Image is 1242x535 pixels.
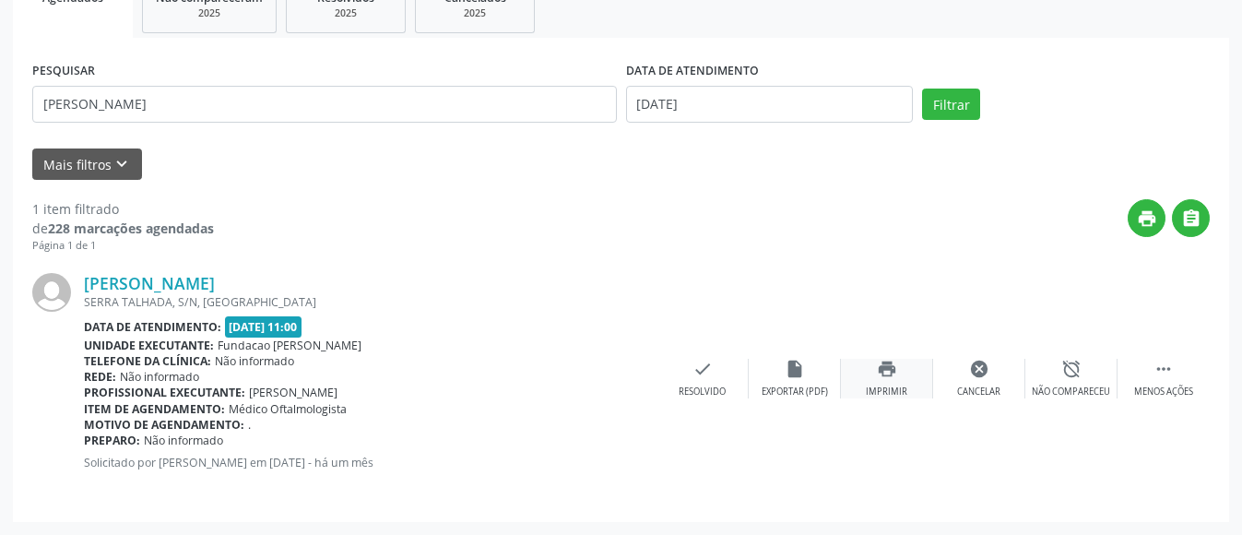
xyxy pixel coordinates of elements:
[626,86,914,123] input: Selecione um intervalo
[626,57,759,86] label: DATA DE ATENDIMENTO
[218,338,361,353] span: Fundacao [PERSON_NAME]
[957,386,1000,398] div: Cancelar
[84,319,221,335] b: Data de atendimento:
[679,386,726,398] div: Resolvido
[922,89,980,120] button: Filtrar
[48,220,214,237] strong: 228 marcações agendadas
[84,385,245,400] b: Profissional executante:
[120,369,199,385] span: Não informado
[84,401,225,417] b: Item de agendamento:
[249,385,337,400] span: [PERSON_NAME]
[84,294,656,310] div: SERRA TALHADA, S/N, [GEOGRAPHIC_DATA]
[32,86,617,123] input: Nome, CNS
[692,359,713,379] i: check
[225,316,302,338] span: [DATE] 11:00
[429,6,521,20] div: 2025
[229,401,347,417] span: Médico Oftalmologista
[1061,359,1082,379] i: alarm_off
[215,353,294,369] span: Não informado
[32,57,95,86] label: PESQUISAR
[1128,199,1165,237] button: print
[112,154,132,174] i: keyboard_arrow_down
[84,433,140,448] b: Preparo:
[84,273,215,293] a: [PERSON_NAME]
[84,417,244,433] b: Motivo de agendamento:
[84,369,116,385] b: Rede:
[969,359,989,379] i: cancel
[300,6,392,20] div: 2025
[866,386,907,398] div: Imprimir
[32,273,71,312] img: img
[1137,208,1157,229] i: print
[144,433,223,448] span: Não informado
[877,359,897,379] i: print
[248,417,251,433] span: .
[1134,386,1193,398] div: Menos ações
[32,149,142,181] button: Mais filtroskeyboard_arrow_down
[785,359,805,379] i: insert_drive_file
[32,219,214,238] div: de
[32,238,214,254] div: Página 1 de 1
[1172,199,1210,237] button: 
[156,6,263,20] div: 2025
[1181,208,1201,229] i: 
[762,386,828,398] div: Exportar (PDF)
[1032,386,1110,398] div: Não compareceu
[84,455,656,470] p: Solicitado por [PERSON_NAME] em [DATE] - há um mês
[84,338,214,353] b: Unidade executante:
[84,353,211,369] b: Telefone da clínica:
[32,199,214,219] div: 1 item filtrado
[1153,359,1174,379] i: 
